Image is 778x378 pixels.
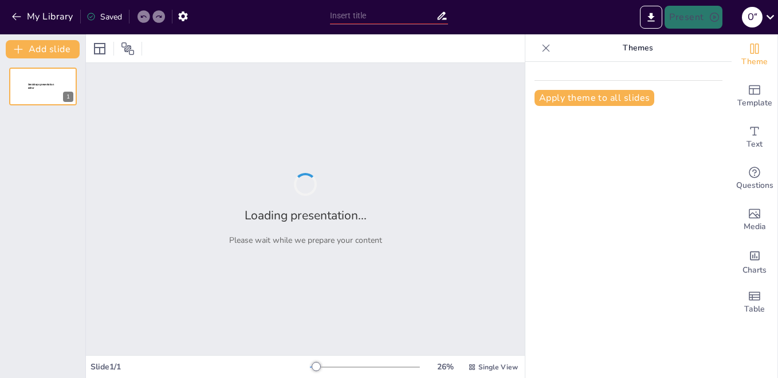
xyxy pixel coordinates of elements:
[640,6,662,29] button: Export to PowerPoint
[245,207,367,223] h2: Loading presentation...
[737,97,772,109] span: Template
[742,7,763,27] div: O “
[732,158,777,199] div: Get real-time input from your audience
[87,11,122,22] div: Saved
[732,34,777,76] div: Change the overall theme
[732,241,777,282] div: Add charts and graphs
[28,83,54,89] span: Sendsteps presentation editor
[742,6,763,29] button: O “
[732,117,777,158] div: Add text boxes
[555,34,720,62] p: Themes
[732,199,777,241] div: Add images, graphics, shapes or video
[229,235,382,246] p: Please wait while we prepare your content
[732,282,777,323] div: Add a table
[91,361,310,372] div: Slide 1 / 1
[732,76,777,117] div: Add ready made slides
[121,42,135,56] span: Position
[91,40,109,58] div: Layout
[63,92,73,102] div: 1
[478,363,518,372] span: Single View
[746,138,763,151] span: Text
[744,220,766,233] span: Media
[744,303,765,316] span: Table
[736,179,773,192] span: Questions
[330,7,436,24] input: Insert title
[741,56,768,68] span: Theme
[665,6,722,29] button: Present
[742,264,767,277] span: Charts
[535,90,654,106] button: Apply theme to all slides
[6,40,80,58] button: Add slide
[431,361,459,372] div: 26 %
[9,68,77,105] div: 1
[9,7,78,26] button: My Library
